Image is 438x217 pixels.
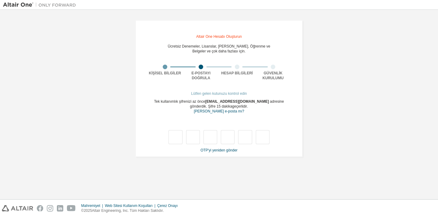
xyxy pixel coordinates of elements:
[57,205,63,212] img: linkedin.svg
[105,204,153,208] font: Web Sitesi Kullanım Koşulları
[154,99,205,104] font: Tek kullanımlık şifrenizi az önce
[81,208,84,213] font: ©
[92,208,164,213] font: Altair Engineering, Inc. Tüm Hakları Saklıdır.
[193,49,246,53] font: Belgeler ve çok daha fazlası için.
[81,204,100,208] font: Mahremiyet
[157,204,178,208] font: Çerez Onayı
[200,148,238,152] font: OTP'yi yeniden gönder
[149,71,181,75] font: Kişisel Bilgiler
[194,109,244,113] font: [PERSON_NAME] e-posta mı?
[47,205,53,212] img: instagram.svg
[67,205,76,212] img: youtube.svg
[2,205,33,212] img: altair_logo.svg
[196,34,242,39] font: Altair One Hesabı Oluşturun
[3,2,79,8] img: Altair Bir
[190,99,284,108] font: adresine gönderdik. Şifre 15 dakika
[191,71,210,80] font: E-postayı Doğrula
[262,71,283,80] font: Güvenlik Kurulumu
[191,91,247,96] font: Lütfen gelen kutunuzu kontrol edin
[247,104,248,108] font: .
[168,44,270,48] font: Ücretsiz Denemeler, Lisanslar, [PERSON_NAME], Öğrenme ve
[84,208,92,213] font: 2025
[221,71,253,75] font: Hesap Bilgileri
[37,205,43,212] img: facebook.svg
[232,104,247,108] font: geçerlidir
[205,99,269,104] font: [EMAIL_ADDRESS][DOMAIN_NAME]
[194,110,244,113] a: Kayıt formuna geri dön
